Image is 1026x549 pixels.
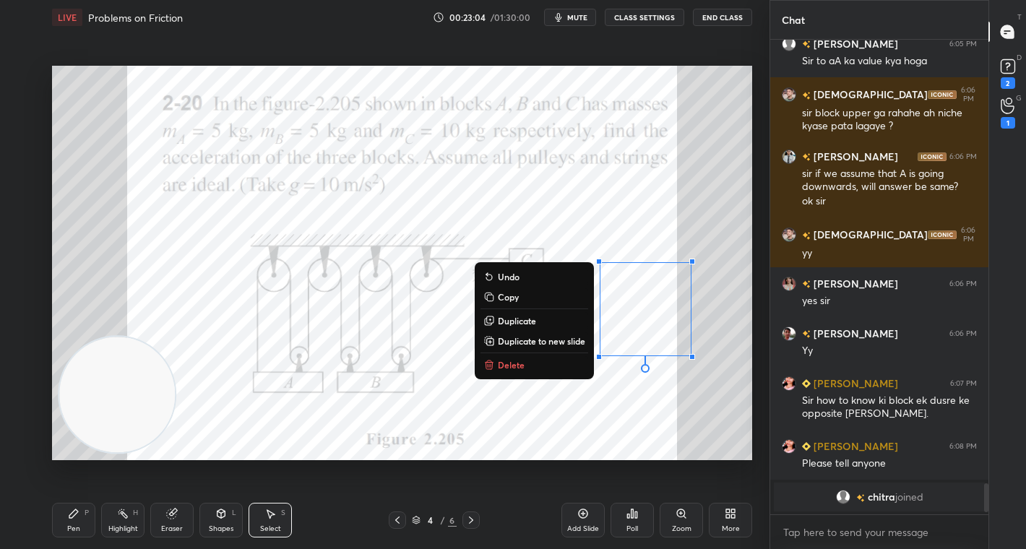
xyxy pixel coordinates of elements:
[605,9,684,26] button: CLASS SETTINGS
[770,1,816,39] p: Chat
[836,490,850,504] img: default.png
[802,442,811,451] img: Learner_Badge_beginner_1_8b307cf2a0.svg
[1017,52,1022,63] p: D
[782,327,796,341] img: 3a96500cd65849c6b448199a87d770f2.jpg
[567,12,587,22] span: mute
[480,312,588,329] button: Duplicate
[802,246,977,261] div: yy
[88,11,183,25] h4: Problems on Friction
[423,516,438,524] div: 4
[802,194,977,209] div: ok sir
[441,516,445,524] div: /
[498,291,519,303] p: Copy
[802,280,811,288] img: no-rating-badge.077c3623.svg
[1001,77,1015,89] div: 2
[782,277,796,291] img: 6409203eaf8d4918824fbe99e2f259c0.jpg
[67,525,80,532] div: Pen
[85,509,89,516] div: P
[928,90,957,99] img: iconic-dark.1390631f.png
[480,268,588,285] button: Undo
[782,439,796,454] img: 21ef33da3af94fb985818b480c5a7cdc.jpg
[918,152,947,161] img: iconic-dark.1390631f.png
[802,40,811,48] img: no-rating-badge.077c3623.svg
[498,335,585,347] p: Duplicate to new slide
[811,276,898,291] h6: [PERSON_NAME]
[949,442,977,451] div: 6:08 PM
[949,329,977,338] div: 6:06 PM
[802,153,811,161] img: no-rating-badge.077c3623.svg
[802,330,811,338] img: no-rating-badge.077c3623.svg
[1016,92,1022,103] p: G
[856,494,865,502] img: no-rating-badge.077c3623.svg
[693,9,752,26] button: End Class
[895,491,923,503] span: joined
[868,491,895,503] span: chitra
[498,359,525,371] p: Delete
[782,37,796,51] img: default.png
[811,326,898,341] h6: [PERSON_NAME]
[802,92,811,100] img: no-rating-badge.077c3623.svg
[498,315,536,327] p: Duplicate
[498,271,520,282] p: Undo
[108,525,138,532] div: Highlight
[949,280,977,288] div: 6:06 PM
[1017,12,1022,22] p: T
[544,9,596,26] button: mute
[232,509,236,516] div: L
[567,525,599,532] div: Add Slide
[802,394,977,421] div: Sir how to know ki block ek dusre ke opposite [PERSON_NAME].
[133,509,138,516] div: H
[672,525,691,532] div: Zoom
[811,149,898,164] h6: [PERSON_NAME]
[949,152,977,161] div: 6:06 PM
[448,514,457,527] div: 6
[782,228,796,242] img: 3d30fdac81d7424697066589b8761717.jpg
[782,87,796,102] img: 3d30fdac81d7424697066589b8761717.jpg
[480,332,588,350] button: Duplicate to new slide
[802,54,977,69] div: Sir to aA ka value kya hoga
[950,379,977,388] div: 6:07 PM
[802,344,977,358] div: Yy
[782,150,796,164] img: 6a0f1ca329204bf09bc9c637c3d58154.jpg
[281,509,285,516] div: S
[802,294,977,308] div: yes sir
[811,438,898,454] h6: [PERSON_NAME]
[770,40,988,514] div: grid
[802,457,977,471] div: Please tell anyone
[480,288,588,306] button: Copy
[802,106,977,134] div: sir block upper ga rahahe ah niche kyase pata lagaye ?
[802,167,977,194] div: sir if we assume that A is going downwards, will answer be same?
[480,356,588,373] button: Delete
[802,379,811,388] img: Learner_Badge_beginner_1_8b307cf2a0.svg
[811,228,928,243] h6: [DEMOGRAPHIC_DATA]
[782,376,796,391] img: 21ef33da3af94fb985818b480c5a7cdc.jpg
[161,525,183,532] div: Eraser
[949,40,977,48] div: 6:05 PM
[802,232,811,240] img: no-rating-badge.077c3623.svg
[928,230,957,239] img: iconic-dark.1390631f.png
[722,525,740,532] div: More
[209,525,233,532] div: Shapes
[1001,117,1015,129] div: 1
[52,9,82,26] div: LIVE
[960,86,977,103] div: 6:06 PM
[626,525,638,532] div: Poll
[811,36,898,51] h6: [PERSON_NAME]
[811,87,928,103] h6: [DEMOGRAPHIC_DATA]
[811,376,898,391] h6: [PERSON_NAME]
[260,525,281,532] div: Select
[960,226,977,243] div: 6:06 PM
